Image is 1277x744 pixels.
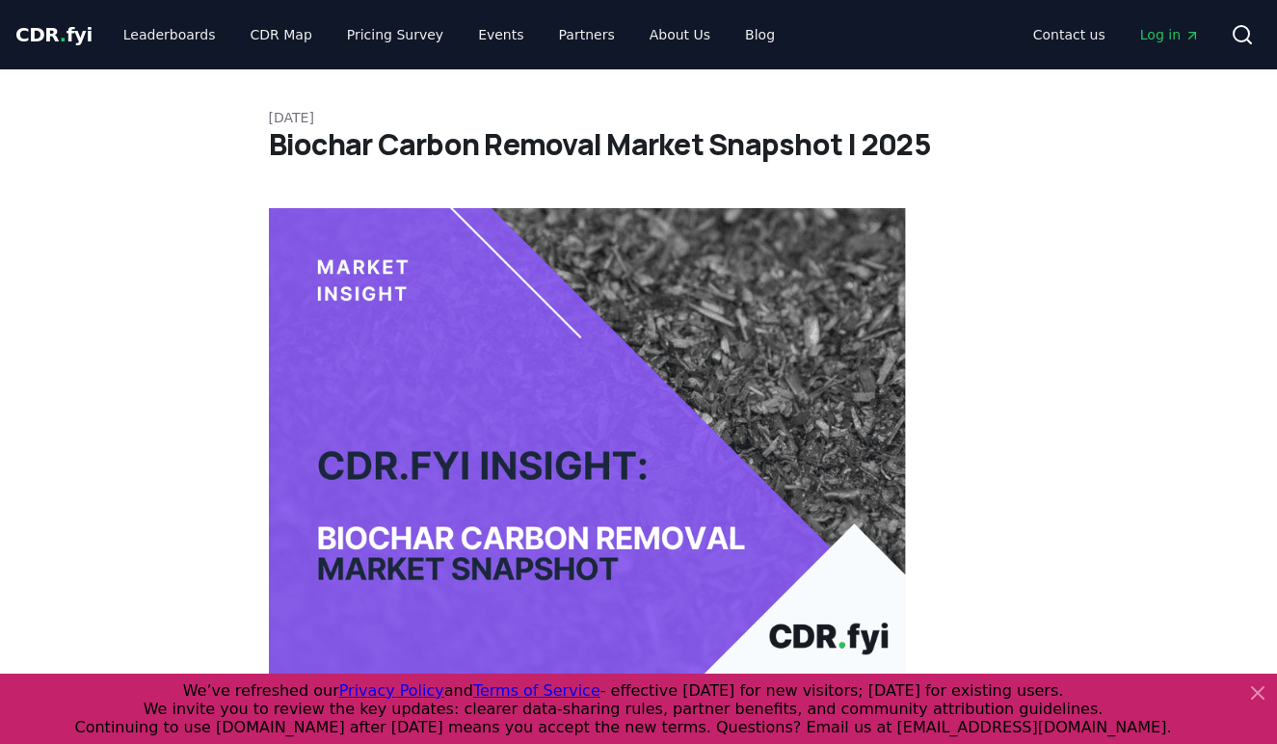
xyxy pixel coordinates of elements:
[269,108,1009,127] p: [DATE]
[235,17,328,52] a: CDR Map
[332,17,459,52] a: Pricing Survey
[60,23,67,46] span: .
[108,17,231,52] a: Leaderboards
[15,21,93,48] a: CDR.fyi
[730,17,790,52] a: Blog
[544,17,630,52] a: Partners
[463,17,539,52] a: Events
[1125,17,1215,52] a: Log in
[15,23,93,46] span: CDR fyi
[1018,17,1121,52] a: Contact us
[269,127,1009,162] h1: Biochar Carbon Removal Market Snapshot | 2025
[1018,17,1215,52] nav: Main
[634,17,726,52] a: About Us
[269,208,907,686] img: blog post image
[108,17,790,52] nav: Main
[1140,25,1200,44] span: Log in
